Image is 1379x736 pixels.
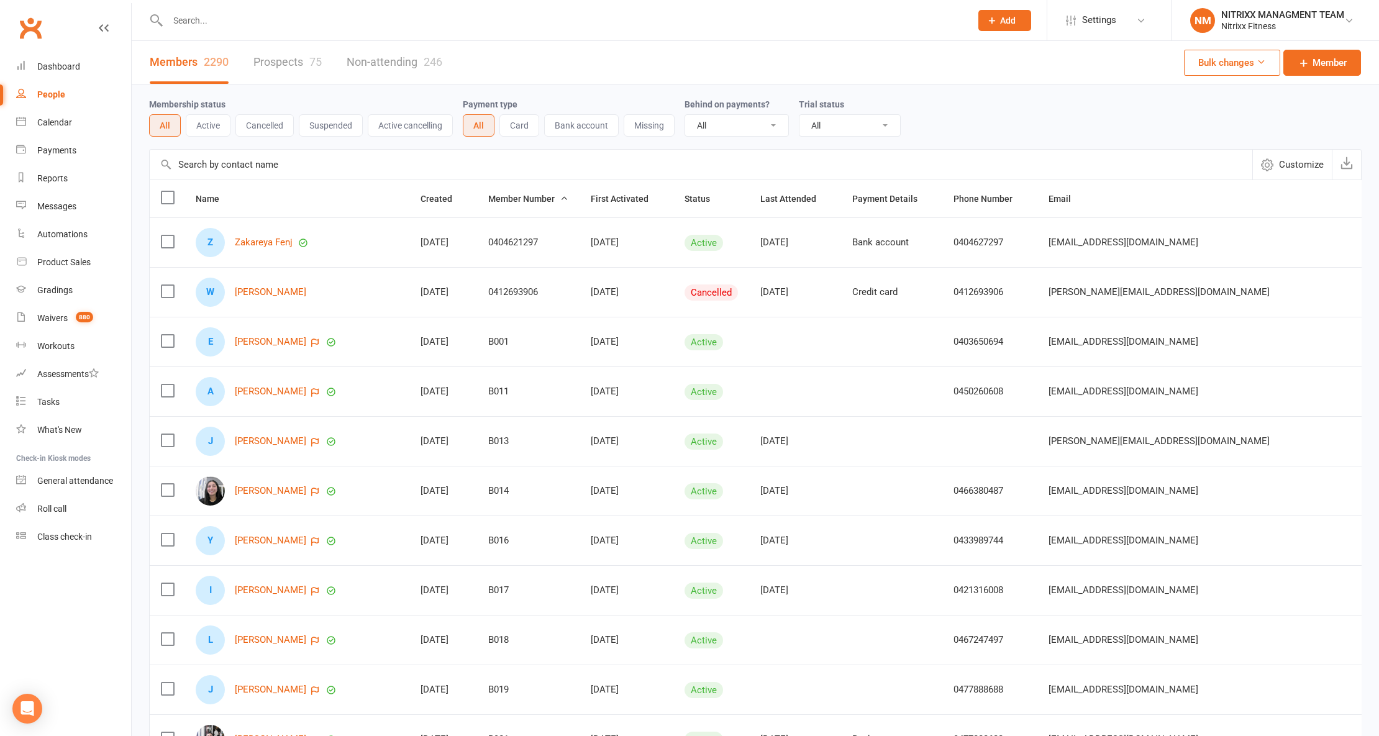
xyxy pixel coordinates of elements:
[186,114,230,137] button: Active
[15,12,46,43] a: Clubworx
[196,476,225,506] img: layla
[37,285,73,295] div: Gradings
[799,99,844,109] label: Trial status
[196,427,225,456] div: Jason
[685,235,723,251] div: Active
[1049,628,1198,652] span: [EMAIL_ADDRESS][DOMAIN_NAME]
[760,585,830,596] div: [DATE]
[591,486,662,496] div: [DATE]
[1279,157,1324,172] span: Customize
[421,386,466,397] div: [DATE]
[685,632,723,648] div: Active
[16,165,131,193] a: Reports
[235,684,306,695] a: [PERSON_NAME]
[488,486,568,496] div: B014
[235,237,293,248] a: Zakareya Fenj
[16,53,131,81] a: Dashboard
[16,388,131,416] a: Tasks
[235,486,306,496] a: [PERSON_NAME]
[37,341,75,351] div: Workouts
[685,533,723,549] div: Active
[37,229,88,239] div: Automations
[16,332,131,360] a: Workouts
[1082,6,1116,34] span: Settings
[685,682,723,698] div: Active
[685,483,723,499] div: Active
[149,99,225,109] label: Membership status
[624,114,675,137] button: Missing
[347,41,442,84] a: Non-attending246
[37,145,76,155] div: Payments
[204,55,229,68] div: 2290
[37,89,65,99] div: People
[591,635,662,645] div: [DATE]
[488,386,568,397] div: B011
[685,334,723,350] div: Active
[196,194,233,204] span: Name
[760,287,830,298] div: [DATE]
[16,109,131,137] a: Calendar
[591,194,662,204] span: First Activated
[1049,678,1198,701] span: [EMAIL_ADDRESS][DOMAIN_NAME]
[685,194,724,204] span: Status
[1049,191,1085,206] button: Email
[16,248,131,276] a: Product Sales
[421,191,466,206] button: Created
[421,337,466,347] div: [DATE]
[150,41,229,84] a: Members2290
[196,228,225,257] div: Zakareya
[16,416,131,444] a: What's New
[37,61,80,71] div: Dashboard
[421,635,466,645] div: [DATE]
[1000,16,1016,25] span: Add
[852,237,931,248] div: Bank account
[421,237,466,248] div: [DATE]
[37,201,76,211] div: Messages
[591,684,662,695] div: [DATE]
[196,675,225,704] div: Jimmy
[37,369,99,379] div: Assessments
[235,585,306,596] a: [PERSON_NAME]
[488,194,568,204] span: Member Number
[1049,429,1270,453] span: [PERSON_NAME][EMAIL_ADDRESS][DOMAIN_NAME]
[1221,9,1344,20] div: NITRIXX MANAGMENT TEAM
[591,386,662,397] div: [DATE]
[235,287,306,298] a: [PERSON_NAME]
[591,237,662,248] div: [DATE]
[235,114,294,137] button: Cancelled
[953,535,1026,546] div: 0433989744
[685,384,723,400] div: Active
[196,191,233,206] button: Name
[463,99,517,109] label: Payment type
[16,193,131,220] a: Messages
[16,495,131,523] a: Roll call
[488,191,568,206] button: Member Number
[16,276,131,304] a: Gradings
[164,12,962,29] input: Search...
[16,220,131,248] a: Automations
[591,585,662,596] div: [DATE]
[953,386,1026,397] div: 0450260608
[1049,529,1198,552] span: [EMAIL_ADDRESS][DOMAIN_NAME]
[37,532,92,542] div: Class check-in
[16,467,131,495] a: General attendance kiosk mode
[591,337,662,347] div: [DATE]
[953,337,1026,347] div: 0403650694
[196,278,225,307] div: William
[37,257,91,267] div: Product Sales
[76,312,93,322] span: 880
[149,114,181,137] button: All
[421,287,466,298] div: [DATE]
[463,114,494,137] button: All
[299,114,363,137] button: Suspended
[1049,479,1198,502] span: [EMAIL_ADDRESS][DOMAIN_NAME]
[253,41,322,84] a: Prospects75
[1283,50,1361,76] a: Member
[1049,379,1198,403] span: [EMAIL_ADDRESS][DOMAIN_NAME]
[37,173,68,183] div: Reports
[953,287,1026,298] div: 0412693906
[488,287,568,298] div: 0412693906
[37,476,113,486] div: General attendance
[37,504,66,514] div: Roll call
[1049,578,1198,602] span: [EMAIL_ADDRESS][DOMAIN_NAME]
